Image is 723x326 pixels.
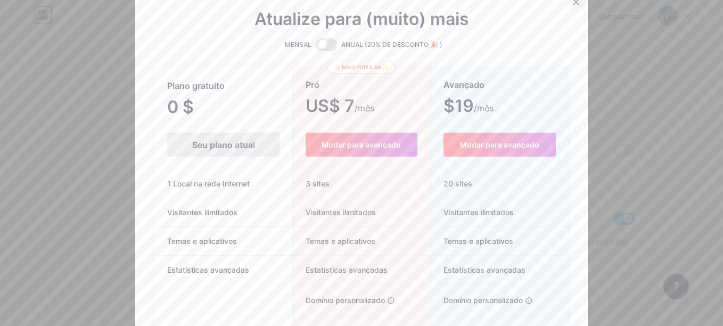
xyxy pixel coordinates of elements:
span: Temas e aplicativos [293,235,375,247]
span: Pró [306,76,319,94]
span: ANUAL (20% DE DESCONTO 🎉 ) [341,39,442,50]
font: 0 $ [167,101,194,116]
div: ✨ Mais popular ✨ [327,61,396,74]
span: Estatísticas avançadas [431,264,525,275]
span: /mês [474,102,494,115]
span: Domínio personalizado [293,295,385,306]
span: Visitantes ilimitados [293,207,376,218]
span: Temas e aplicativos [154,235,250,247]
div: 20 sites [431,169,569,198]
span: 1 Local na rede Internet [154,178,262,189]
div: 3 sites [293,169,430,198]
button: Mudar para avançado [443,133,556,157]
font: US$ 7 [306,100,355,115]
span: Estatísticas avançadas [293,264,388,275]
span: Visitantes ilimitados [154,207,250,218]
span: Temas e aplicativos [431,235,513,247]
span: MENSAL [285,39,311,50]
span: Plano gratuito [167,77,225,95]
button: Mudar para avançado [306,133,417,157]
span: Domínio personalizado [431,295,523,306]
span: /mês [355,102,374,115]
span: Avançado [443,76,484,94]
span: Estatísticas avançadas [154,264,262,275]
span: Visitantes ilimitados [431,207,514,218]
span: Mudar para avançado [460,140,539,149]
span: Mudar para avançado [322,140,401,149]
div: Seu plano atual [167,133,280,157]
span: Atualize para (muito) mais [254,13,469,26]
font: $19 [443,100,474,115]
